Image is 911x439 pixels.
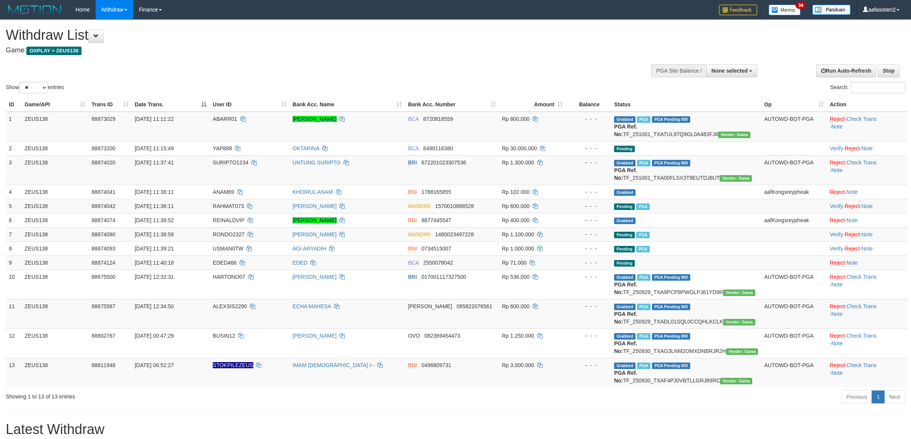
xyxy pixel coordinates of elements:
a: Note [831,370,843,376]
td: 13 [6,358,21,387]
span: 88675587 [91,303,115,309]
img: Feedback.jpg [719,5,757,15]
a: Reject [830,362,845,368]
td: ZEUS138 [21,270,88,299]
span: Marked by aafpengsreynich [636,246,650,252]
a: [PERSON_NAME] [293,231,337,237]
span: Rp 71.000 [502,260,527,266]
a: Check Trans [846,116,877,122]
span: [DATE] 11:39:21 [135,246,174,252]
div: - - - [569,302,608,310]
span: ANAM69 [213,189,234,195]
span: Rp 800.000 [502,116,530,122]
span: Copy 085822076561 to clipboard [456,303,492,309]
span: Pending [614,260,635,267]
span: [DATE] 11:11:22 [135,116,174,122]
a: [PERSON_NAME] [293,274,337,280]
a: [PERSON_NAME] [293,116,337,122]
a: Reject [830,217,845,223]
a: Note [831,167,843,173]
span: Vendor URL: https://trx31.1velocity.biz [726,348,758,355]
span: HARTONO07 [213,274,245,280]
a: Check Trans [846,362,877,368]
th: Bank Acc. Number: activate to sort column ascending [405,98,499,112]
span: [DATE] 12:34:50 [135,303,174,309]
span: Nama rekening ada tanda titik/strip, harap diedit [213,362,253,368]
b: PGA Ref. No: [614,370,637,384]
h4: Game: [6,47,600,54]
a: Check Trans [846,303,877,309]
div: - - - [569,273,608,281]
span: BNI [408,217,417,223]
span: Rp 102.000 [502,189,530,195]
td: · [827,255,908,270]
img: Button%20Memo.svg [769,5,801,15]
span: 88874041 [91,189,115,195]
td: 6 [6,213,21,227]
img: panduan.png [812,5,851,15]
div: PGA Site Balance / [651,64,706,77]
th: Balance [566,98,611,112]
span: Rp 1.100.000 [502,231,534,237]
span: Marked by aafsreyleap [637,333,650,340]
span: Rp 536.000 [502,274,530,280]
div: - - - [569,202,608,210]
th: Action [827,98,908,112]
td: ZEUS138 [21,255,88,270]
a: Verify [830,203,843,209]
a: Note [861,203,873,209]
span: Pending [614,246,635,252]
span: ABARR01 [213,116,237,122]
span: Rp 400.000 [502,217,530,223]
span: Marked by aafanarl [637,160,650,166]
span: BRI [408,159,417,166]
td: AUTOWD-BOT-PGA [761,270,826,299]
div: - - - [569,145,608,152]
select: Showentries [19,82,48,93]
span: PGA Pending [652,333,690,340]
th: Trans ID: activate to sort column ascending [88,98,132,112]
td: aafKongsreypheak [761,213,826,227]
img: MOTION_logo.png [6,4,64,15]
th: Bank Acc. Name: activate to sort column ascending [290,98,405,112]
span: Rp 30.000.000 [502,145,537,151]
td: AUTOWD-BOT-PGA [761,155,826,185]
th: ID [6,98,21,112]
span: Rp 1.250.000 [502,333,534,339]
span: Marked by aafsolysreylen [636,203,650,210]
span: Grabbed [614,363,636,369]
span: USMAN0TW [213,246,243,252]
span: Copy 0496809731 to clipboard [421,362,451,368]
a: Reject [830,159,845,166]
span: Vendor URL: https://trx31.1velocity.biz [723,289,755,296]
span: Copy 082369454473 to clipboard [424,333,460,339]
td: ZEUS138 [21,141,88,155]
span: Pending [614,146,635,152]
b: PGA Ref. No: [614,281,637,295]
td: ZEUS138 [21,155,88,185]
span: 88874074 [91,217,115,223]
a: Verify [830,231,843,237]
span: PGA Pending [652,116,690,123]
span: Grabbed [614,333,636,340]
a: Stop [878,64,900,77]
span: 88873200 [91,145,115,151]
span: BUSIN12 [213,333,235,339]
td: · · [827,358,908,387]
span: BNI [408,246,417,252]
span: PGA Pending [652,304,690,310]
span: REINALDVIP [213,217,244,223]
th: User ID: activate to sort column ascending [210,98,289,112]
td: · · [827,199,908,213]
a: Reject [845,246,860,252]
a: Note [831,311,843,317]
span: Copy 8720818559 to clipboard [423,116,453,122]
span: Rp 600.000 [502,303,530,309]
a: Note [846,189,858,195]
a: EDED [293,260,308,266]
span: Copy 1570010888528 to clipboard [435,203,474,209]
a: [PERSON_NAME] [293,217,337,223]
a: Note [831,340,843,346]
td: ZEUS138 [21,185,88,199]
td: AUTOWD-BOT-PGA [761,112,826,141]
